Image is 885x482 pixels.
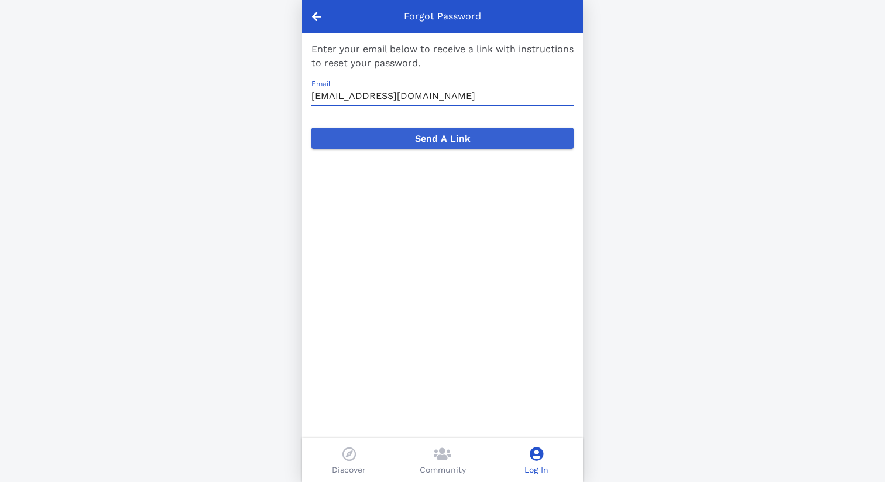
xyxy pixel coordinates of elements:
p: Community [420,464,466,476]
button: Send A Link [311,128,574,149]
p: Forgot Password [404,9,481,23]
p: Enter your email below to receive a link with instructions to reset your password. [311,42,574,70]
p: Log In [524,464,548,476]
p: Discover [332,464,366,476]
span: Send A Link [321,133,564,144]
